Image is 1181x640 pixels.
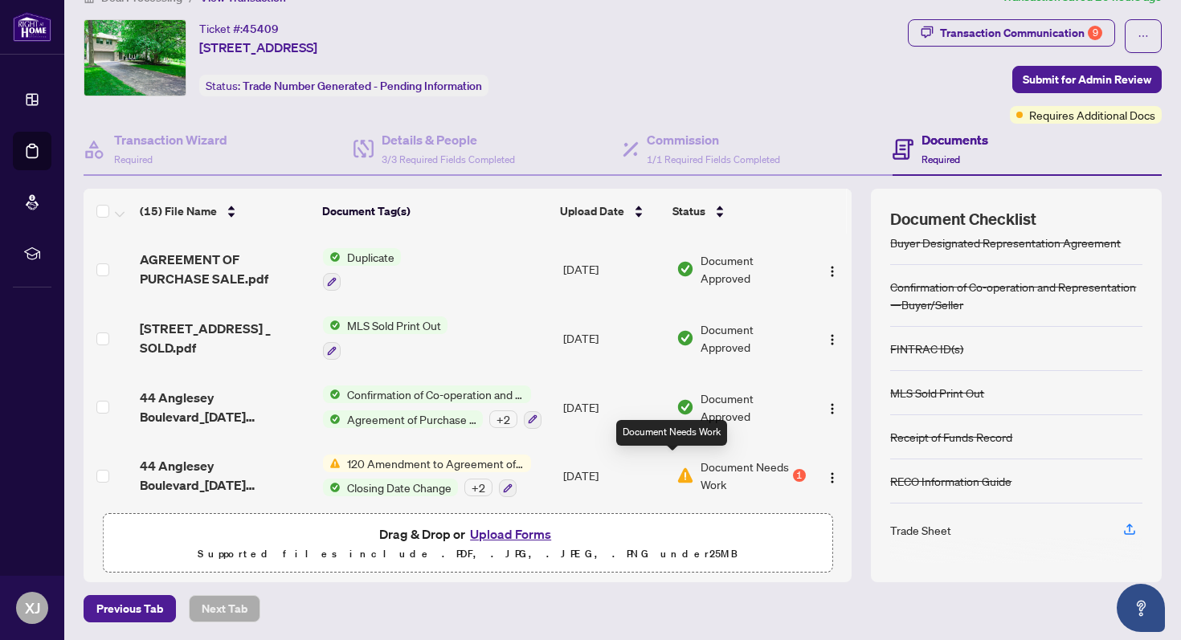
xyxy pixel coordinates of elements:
span: Requires Additional Docs [1029,106,1155,124]
button: Previous Tab [84,595,176,622]
span: Document Approved [701,389,805,425]
button: Transaction Communication9 [908,19,1115,47]
span: ellipsis [1138,31,1149,42]
img: Document Status [676,398,694,416]
img: Status Icon [323,479,341,496]
div: Buyer Designated Representation Agreement [890,234,1121,251]
button: Status IconConfirmation of Co-operation and Representation—Buyer/SellerStatus IconAgreement of Pu... [323,385,541,429]
h4: Documents [922,130,988,149]
span: Trade Number Generated - Pending Information [243,79,482,93]
th: Document Tag(s) [316,189,554,234]
img: Status Icon [323,410,341,428]
img: Logo [826,333,839,346]
span: XJ [25,597,40,619]
span: Drag & Drop orUpload FormsSupported files include .PDF, .JPG, .JPEG, .PNG under25MB [104,514,832,573]
button: Logo [819,256,845,282]
img: Logo [826,402,839,415]
span: Agreement of Purchase and Sale [341,410,483,428]
button: Upload Forms [465,524,556,544]
span: Closing Date Change [341,479,458,496]
img: Status Icon [323,455,341,472]
button: Status IconMLS Sold Print Out [323,316,447,360]
p: Supported files include .PDF, .JPG, .JPEG, .PNG under 25 MB [113,544,822,564]
div: + 2 [464,479,492,496]
span: Required [922,153,960,165]
span: Upload Date [560,202,624,220]
h4: Details & People [382,130,515,149]
span: Document Approved [701,320,805,356]
span: 45409 [243,22,279,36]
img: Logo [826,471,839,484]
span: Required [114,153,153,165]
span: 120 Amendment to Agreement of Purchase and Sale [341,455,531,472]
img: Document Status [676,260,694,278]
img: Status Icon [323,385,341,403]
div: 9 [1088,26,1102,40]
div: Trade Sheet [890,521,951,539]
span: Drag & Drop or [379,524,556,544]
button: Open asap [1117,584,1165,632]
td: [DATE] [557,442,670,511]
div: MLS Sold Print Out [890,384,984,402]
span: Status [672,202,705,220]
span: MLS Sold Print Out [341,316,447,334]
button: Status Icon120 Amendment to Agreement of Purchase and SaleStatus IconClosing Date Change+2 [323,455,531,498]
div: + 2 [489,410,517,428]
span: [STREET_ADDRESS] [199,38,317,57]
td: [DATE] [557,304,670,373]
div: Receipt of Funds Record [890,428,1012,446]
img: Document Status [676,329,694,347]
h4: Commission [647,130,780,149]
div: Ticket #: [199,19,279,38]
span: 44 Anglesey Boulevard_[DATE] 18_56_52.pdf [140,456,310,495]
th: Status [666,189,807,234]
th: (15) File Name [133,189,316,234]
img: Document Status [676,467,694,484]
span: Document Needs Work [701,458,789,493]
td: [DATE] [557,235,670,304]
button: Logo [819,394,845,420]
span: Previous Tab [96,596,163,622]
span: AGREEMENT OF PURCHASE SALE.pdf [140,250,310,288]
span: 1/1 Required Fields Completed [647,153,780,165]
img: Status Icon [323,316,341,334]
span: Document Checklist [890,208,1036,230]
div: RECO Information Guide [890,472,1011,490]
button: Status IconDuplicate [323,248,401,291]
span: Confirmation of Co-operation and Representation—Buyer/Seller [341,385,531,403]
button: Logo [819,325,845,351]
button: Submit for Admin Review [1012,66,1162,93]
div: Status: [199,75,488,96]
div: Transaction Communication [940,20,1102,46]
th: Upload Date [554,189,666,234]
h4: Transaction Wizard [114,130,227,149]
img: Logo [826,265,839,278]
div: Confirmation of Co-operation and Representation—Buyer/Seller [890,278,1142,313]
span: 3/3 Required Fields Completed [382,153,515,165]
div: FINTRAC ID(s) [890,340,963,357]
span: Submit for Admin Review [1023,67,1151,92]
img: IMG-W12210018_1.jpg [84,20,186,96]
img: logo [13,12,51,42]
button: Next Tab [189,595,260,622]
div: 1 [793,469,806,482]
button: Logo [819,463,845,488]
span: 44 Anglesey Boulevard_[DATE] 18_58_33.pdf [140,388,310,426]
span: [STREET_ADDRESS] _ SOLD.pdf [140,319,310,357]
span: Document Approved [701,251,805,287]
img: Status Icon [323,248,341,266]
td: [DATE] [557,373,670,442]
span: (15) File Name [140,202,217,220]
span: Duplicate [341,248,401,266]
